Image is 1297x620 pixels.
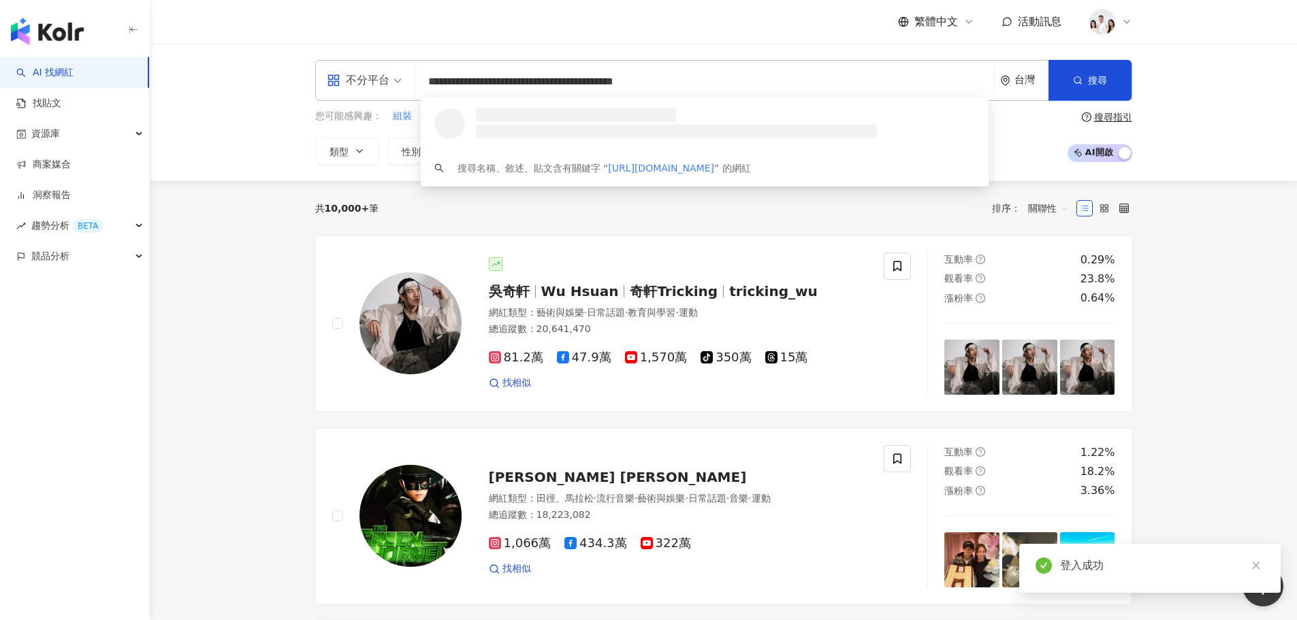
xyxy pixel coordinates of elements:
span: 找相似 [502,562,531,576]
span: · [726,493,729,504]
span: 田徑、馬拉松 [537,493,594,504]
span: 資源庫 [31,118,60,149]
span: 您可能感興趣： [315,110,382,123]
span: 藝術與娛樂 [637,493,685,504]
button: 類型 [315,137,379,165]
a: searchAI 找網紅 [16,66,74,80]
div: 網紅類型 ： [489,492,868,506]
div: 搜尋指引 [1094,112,1132,123]
a: 找相似 [489,376,531,390]
span: · [625,307,628,318]
img: post-image [944,340,999,395]
a: 洞察報告 [16,189,71,202]
span: 1,570萬 [625,350,688,365]
span: 觀看率 [944,466,973,476]
div: 18.2% [1080,464,1115,479]
span: 反斗 [494,110,513,123]
span: 日常話題 [688,493,726,504]
span: · [675,307,678,318]
div: 台灣 [1014,74,1048,86]
span: 競品分析 [31,241,69,272]
span: 搜尋 [1088,75,1107,86]
img: 20231221_NR_1399_Small.jpg [1089,9,1115,35]
span: 更多篩選 [844,146,882,157]
span: question-circle [976,274,985,283]
span: · [635,493,637,504]
span: 互動率 [944,446,973,457]
span: 繁體中文 [914,14,958,29]
a: KOL Avatar吳奇軒Wu Hsuan奇軒Trickingtricking_wu網紅類型：藝術與娛樂·日常話題·教育與學習·運動總追蹤數：20,641,47081.2萬47.9萬1,570萬... [315,235,1132,412]
span: 互動率 [556,146,584,157]
div: 共 筆 [315,203,379,214]
img: logo [11,18,84,45]
span: 奇軒Tricking [630,283,718,299]
a: 商案媒合 [16,158,71,172]
img: KOL Avatar [359,272,462,374]
span: 玩偶 [464,110,483,123]
button: 追蹤數 [460,137,533,165]
span: 鋼普拉 [423,110,452,123]
button: 玩偶 [463,109,483,124]
span: 類型 [330,146,349,157]
button: 性別 [387,137,451,165]
span: appstore [327,74,340,87]
span: 趨勢分析 [31,210,103,241]
span: 追蹤數 [474,146,502,157]
span: tricking_wu [729,283,818,299]
span: question-circle [976,293,985,303]
div: 網紅類型 ： [489,306,868,320]
span: · [584,307,587,318]
div: BETA [72,219,103,233]
img: post-image [1060,340,1115,395]
div: 3.36% [1080,483,1115,498]
div: 登入成功 [1060,557,1264,574]
div: 不分平台 [327,69,389,91]
span: close [1251,561,1261,570]
span: 81.2萬 [489,350,543,365]
img: post-image [1002,532,1057,587]
span: environment [1000,76,1010,86]
div: 排序： [992,197,1076,219]
span: 15萬 [765,350,808,365]
img: post-image [1002,340,1057,395]
span: · [748,493,751,504]
span: 找相似 [502,376,531,390]
button: 搜尋 [1048,60,1132,101]
span: 關聯性 [1028,197,1069,219]
span: 合作費用預估 [719,146,776,157]
button: 互動率 [541,137,615,165]
span: 觀看率 [944,273,973,284]
span: · [685,493,688,504]
span: 漲粉率 [944,293,973,304]
button: 鋼普拉 [423,109,453,124]
span: 434.3萬 [564,536,627,551]
a: 找相似 [489,562,531,576]
span: 1,066萬 [489,536,551,551]
div: 總追蹤數 ： 20,641,470 [489,323,868,336]
span: 音樂 [729,493,748,504]
button: 組裝 [392,109,413,124]
span: 漲粉率 [944,485,973,496]
span: 日常話題 [587,307,625,318]
div: 總追蹤數 ： 18,223,082 [489,508,868,522]
span: Wu Hsuan [541,283,619,299]
button: 合作費用預估 [705,137,807,165]
span: question-circle [976,447,985,457]
span: 流行音樂 [596,493,635,504]
div: 1.22% [1080,445,1115,460]
span: 322萬 [641,536,691,551]
img: KOL Avatar [359,465,462,567]
span: question-circle [1082,112,1091,122]
span: 觀看率 [637,146,666,157]
span: 藝術與娛樂 [537,307,584,318]
button: 觀看率 [623,137,696,165]
span: 10,000+ [325,203,370,214]
span: [PERSON_NAME] [PERSON_NAME] [489,469,747,485]
button: 更多篩選 [815,137,897,165]
span: 吳奇軒 [489,283,530,299]
span: 性別 [402,146,421,157]
span: 運動 [752,493,771,504]
div: 0.29% [1080,252,1115,267]
span: 活動訊息 [1018,15,1061,28]
a: 找貼文 [16,97,61,110]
